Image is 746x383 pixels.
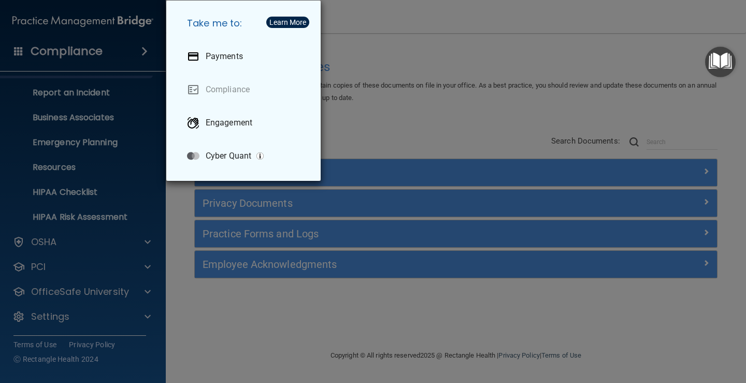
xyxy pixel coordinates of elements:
p: Payments [206,51,243,62]
a: Engagement [179,108,312,137]
div: Learn More [269,19,306,26]
a: Compliance [179,75,312,104]
p: Cyber Quant [206,151,251,161]
p: Engagement [206,118,252,128]
h5: Take me to: [179,9,312,38]
button: Learn More [266,17,309,28]
a: Payments [179,42,312,71]
a: Cyber Quant [179,141,312,171]
button: Open Resource Center [705,47,736,77]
